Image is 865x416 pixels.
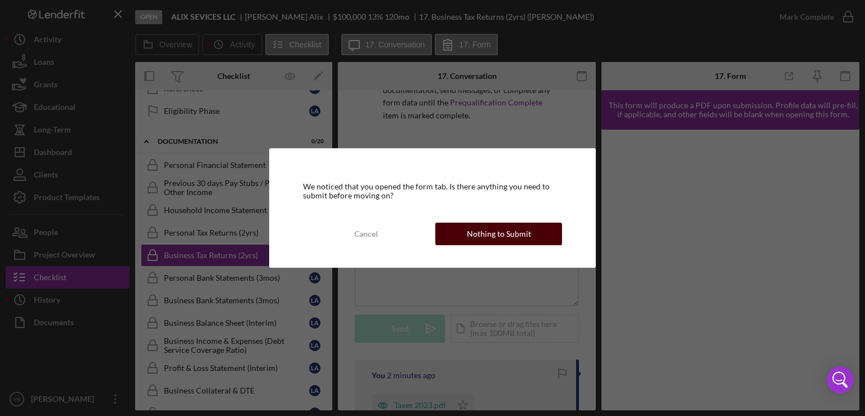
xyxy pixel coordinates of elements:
[467,223,531,245] div: Nothing to Submit
[303,182,563,200] div: We noticed that you opened the form tab. Is there anything you need to submit before moving on?
[303,223,430,245] button: Cancel
[435,223,562,245] button: Nothing to Submit
[354,223,378,245] div: Cancel
[827,366,854,393] div: Open Intercom Messenger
